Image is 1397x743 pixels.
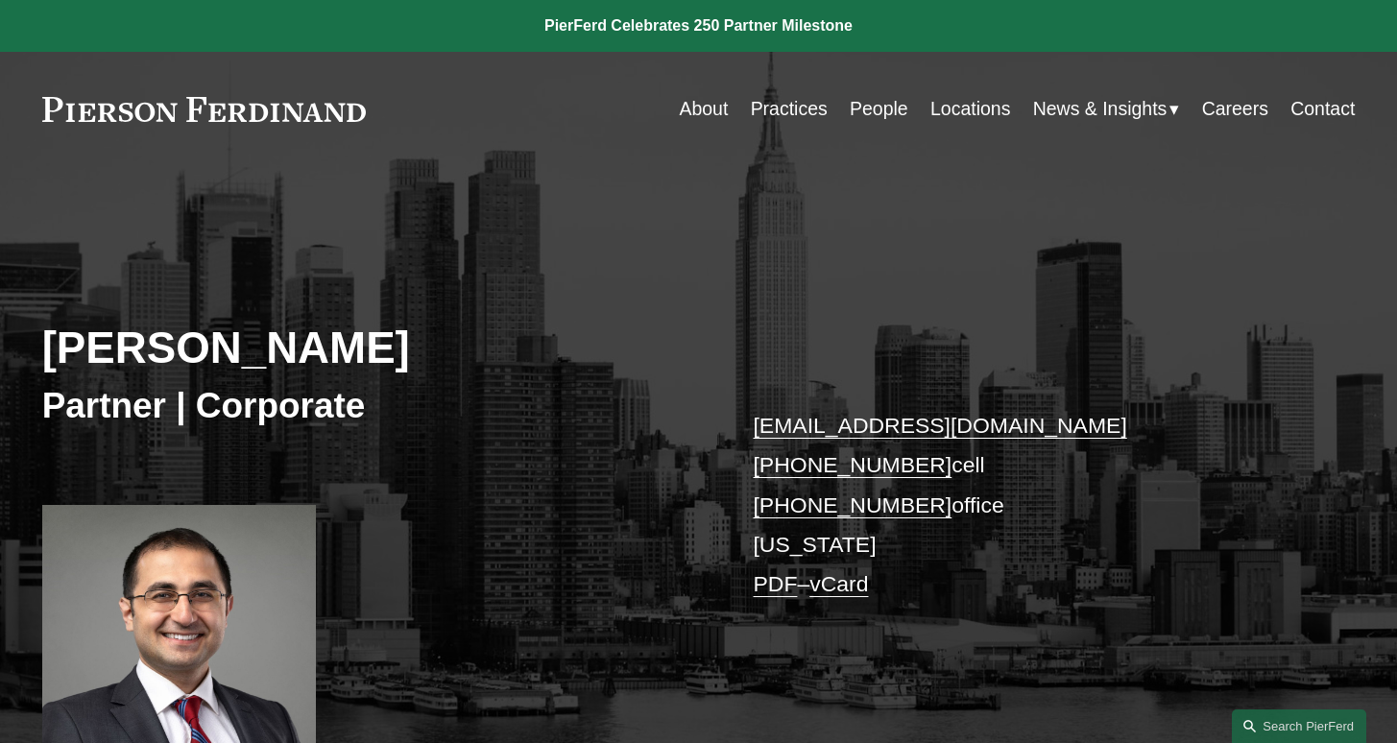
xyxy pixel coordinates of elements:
a: PDF [753,571,797,596]
a: [PHONE_NUMBER] [753,492,951,517]
a: Careers [1202,90,1268,128]
a: Search this site [1232,709,1366,743]
a: vCard [809,571,868,596]
span: News & Insights [1033,92,1168,126]
a: [EMAIL_ADDRESS][DOMAIN_NAME] [753,413,1126,438]
a: Contact [1290,90,1355,128]
a: folder dropdown [1033,90,1180,128]
a: About [679,90,728,128]
h2: [PERSON_NAME] [42,322,699,374]
a: [PHONE_NUMBER] [753,452,951,477]
a: People [850,90,908,128]
a: Practices [751,90,828,128]
a: Locations [930,90,1010,128]
h3: Partner | Corporate [42,384,699,428]
p: cell office [US_STATE] – [753,406,1300,605]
